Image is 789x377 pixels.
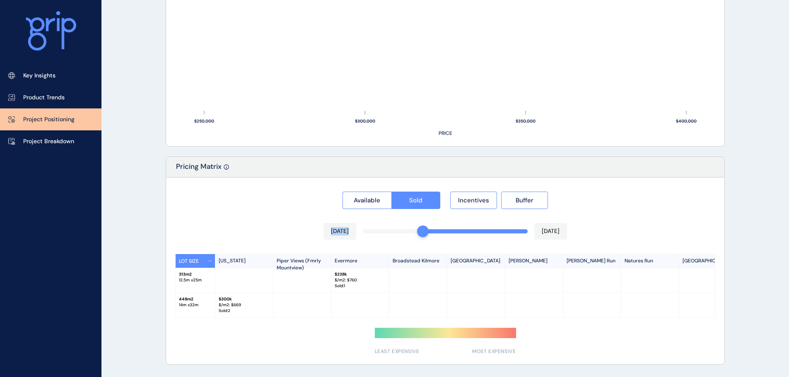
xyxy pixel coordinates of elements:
[179,271,212,277] p: 313 m2
[219,302,270,308] p: $/m2: $ 669
[391,192,441,209] button: Sold
[23,115,75,124] p: Project Positioning
[219,296,270,302] p: $ 300k
[450,192,497,209] button: Incentives
[335,277,386,283] p: $/m2: $ 760
[516,118,536,124] text: $350,000
[621,254,679,268] p: Natures Run
[563,254,621,268] p: [PERSON_NAME] Run
[219,308,270,314] p: Sold : 2
[472,348,516,355] span: MOST EXPENSIVE
[389,254,447,268] p: Broadstead Kilmore
[516,196,533,204] span: Buffer
[458,196,489,204] span: Incentives
[447,254,505,268] p: [GEOGRAPHIC_DATA]
[355,118,375,124] text: $300,000
[335,283,386,289] p: Sold : 1
[542,227,560,235] p: [DATE]
[179,302,212,308] p: 14 m x 32 m
[179,296,212,302] p: 448 m2
[439,130,452,137] text: PRICE
[23,94,65,102] p: Product Trends
[375,348,420,355] span: LEAST EXPENSIVE
[331,227,349,235] p: [DATE]
[501,192,548,209] button: Buffer
[179,277,212,283] p: 12.5 m x 25 m
[215,254,273,268] p: [US_STATE]
[505,254,563,268] p: [PERSON_NAME]
[194,118,214,124] text: $250,000
[23,72,55,80] p: Key Insights
[23,137,74,146] p: Project Breakdown
[335,271,386,277] p: $ 238k
[343,192,391,209] button: Available
[273,254,331,268] p: Piper Views (Fmrly Mountview)
[176,162,222,177] p: Pricing Matrix
[409,196,422,204] span: Sold
[176,254,215,268] button: LOT SIZE
[331,254,389,268] p: Evermore
[679,254,737,268] p: [GEOGRAPHIC_DATA]
[676,118,697,124] text: $400,000
[354,196,380,204] span: Available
